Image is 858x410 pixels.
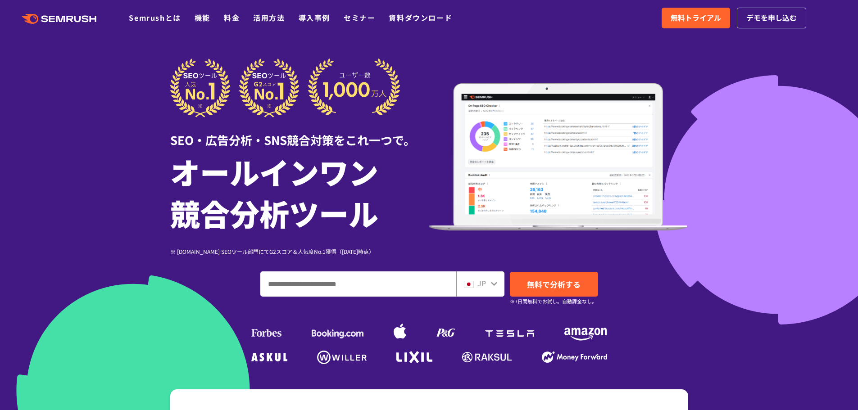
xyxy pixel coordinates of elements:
a: 料金 [224,12,240,23]
span: デモを申し込む [746,12,797,24]
h1: オールインワン 競合分析ツール [170,151,429,234]
a: 機能 [195,12,210,23]
a: 無料で分析する [510,272,598,297]
a: 導入事例 [299,12,330,23]
span: JP [477,278,486,288]
input: ドメイン、キーワードまたはURLを入力してください [261,272,456,296]
div: ※ [DOMAIN_NAME] SEOツール部門にてG2スコア＆人気度No.1獲得（[DATE]時点） [170,247,429,256]
a: 資料ダウンロード [389,12,452,23]
a: デモを申し込む [737,8,806,28]
span: 無料で分析する [527,279,581,290]
a: セミナー [344,12,375,23]
a: 活用方法 [253,12,285,23]
a: Semrushとは [129,12,181,23]
small: ※7日間無料でお試し。自動課金なし。 [510,297,597,306]
a: 無料トライアル [662,8,730,28]
span: 無料トライアル [671,12,721,24]
div: SEO・広告分析・SNS競合対策をこれ一つで。 [170,117,429,149]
